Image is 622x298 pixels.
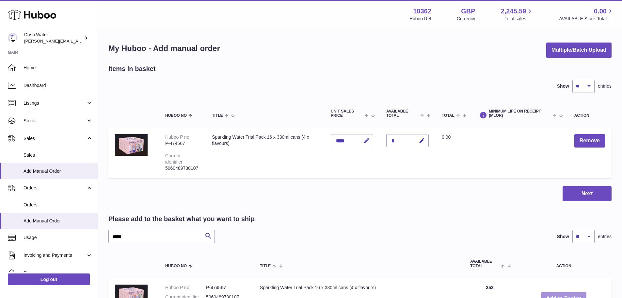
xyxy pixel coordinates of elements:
span: Dashboard [24,82,93,89]
label: Show [557,83,569,89]
span: 2,245.59 [501,7,526,16]
span: Listings [24,100,86,106]
strong: GBP [461,7,475,16]
span: Cases [24,270,93,276]
span: AVAILABLE Stock Total [559,16,614,22]
dd: P-474567 [206,285,247,291]
div: Dash Water [24,32,83,44]
span: Sales [24,135,86,142]
span: Stock [24,118,86,124]
span: AVAILABLE Total [470,259,499,268]
span: Unit Sales Price [331,109,363,118]
div: Action [574,114,605,118]
span: Add Manual Order [24,168,93,174]
a: 0.00 AVAILABLE Stock Total [559,7,614,22]
div: P-474567 [165,140,199,147]
span: 0.00 [442,134,451,140]
button: Multiple/Batch Upload [546,43,612,58]
button: Next [563,186,612,202]
span: Huboo no [165,264,187,268]
span: Home [24,65,93,71]
div: Huboo Ref [409,16,431,22]
label: Show [557,234,569,240]
div: Huboo P no [165,134,189,140]
span: Title [212,114,223,118]
img: james@dash-water.com [8,33,18,43]
span: Title [260,264,271,268]
strong: 10362 [413,7,431,16]
span: AVAILABLE Total [386,109,419,118]
div: Currency [457,16,475,22]
h2: Please add to the basket what you want to ship [108,215,255,223]
span: entries [598,234,612,240]
a: 2,245.59 Total sales [501,7,534,22]
span: Minimum Life On Receipt (MLOR) [489,109,551,118]
span: Total sales [504,16,534,22]
span: Huboo no [165,114,187,118]
span: entries [598,83,612,89]
div: 5060489730107 [165,165,199,171]
span: 0.00 [594,7,607,16]
span: Invoicing and Payments [24,252,86,258]
span: Total [442,114,455,118]
th: Action [516,253,612,274]
span: Orders [24,202,93,208]
div: Current identifier [165,153,183,165]
span: Orders [24,185,86,191]
span: Usage [24,235,93,241]
span: Add Manual Order [24,218,93,224]
span: Sales [24,152,93,158]
button: Remove [574,134,605,148]
h1: My Huboo - Add manual order [108,43,220,54]
span: [PERSON_NAME][EMAIL_ADDRESS][DOMAIN_NAME] [24,38,131,44]
a: Log out [8,273,90,285]
dt: Huboo P no [165,285,206,291]
h2: Items in basket [108,64,156,73]
img: Sparkling Water Trial Pack 16 x 330ml cans (4 x flavours) [115,134,148,156]
td: Sparkling Water Trial Pack 16 x 330ml cans (4 x flavours) [205,128,324,178]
